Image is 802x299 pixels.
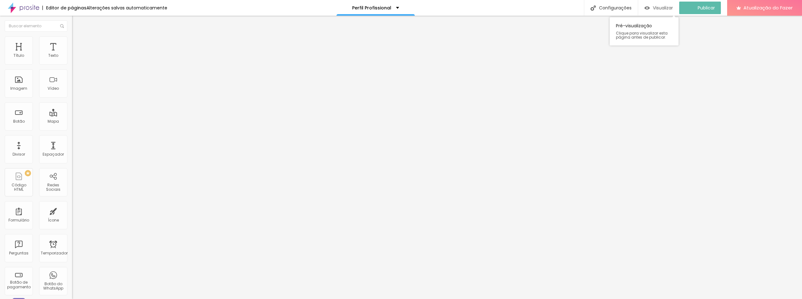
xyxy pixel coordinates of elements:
font: Botão do WhatsApp [43,281,63,291]
iframe: Editor [72,16,802,299]
font: Atualização do Fazer [743,4,793,11]
font: Temporizador [41,250,68,256]
font: Código HTML [12,182,26,192]
font: Perfil Profissional [352,5,391,11]
img: view-1.svg [644,5,650,11]
font: Editor de páginas [46,5,86,11]
font: Formulário [8,217,29,223]
font: Botão [13,119,25,124]
img: Ícone [60,24,64,28]
font: Visualizar [653,5,673,11]
font: Divisor [13,152,25,157]
font: Ícone [48,217,59,223]
font: Pré-visualização [616,23,652,29]
font: Clique para visualizar esta página antes de publicar. [616,30,668,40]
font: Configurações [599,5,632,11]
font: Espaçador [43,152,64,157]
button: Publicar [679,2,721,14]
font: Alterações salvas automaticamente [86,5,167,11]
font: Publicar [698,5,715,11]
font: Texto [48,53,58,58]
font: Título [13,53,24,58]
font: Botão de pagamento [7,280,31,289]
font: Imagem [10,86,27,91]
font: Redes Sociais [46,182,60,192]
input: Buscar elemento [5,20,67,32]
font: Mapa [48,119,59,124]
button: Visualizar [638,2,679,14]
img: Ícone [591,5,596,11]
font: Vídeo [48,86,59,91]
font: Perguntas [9,250,29,256]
